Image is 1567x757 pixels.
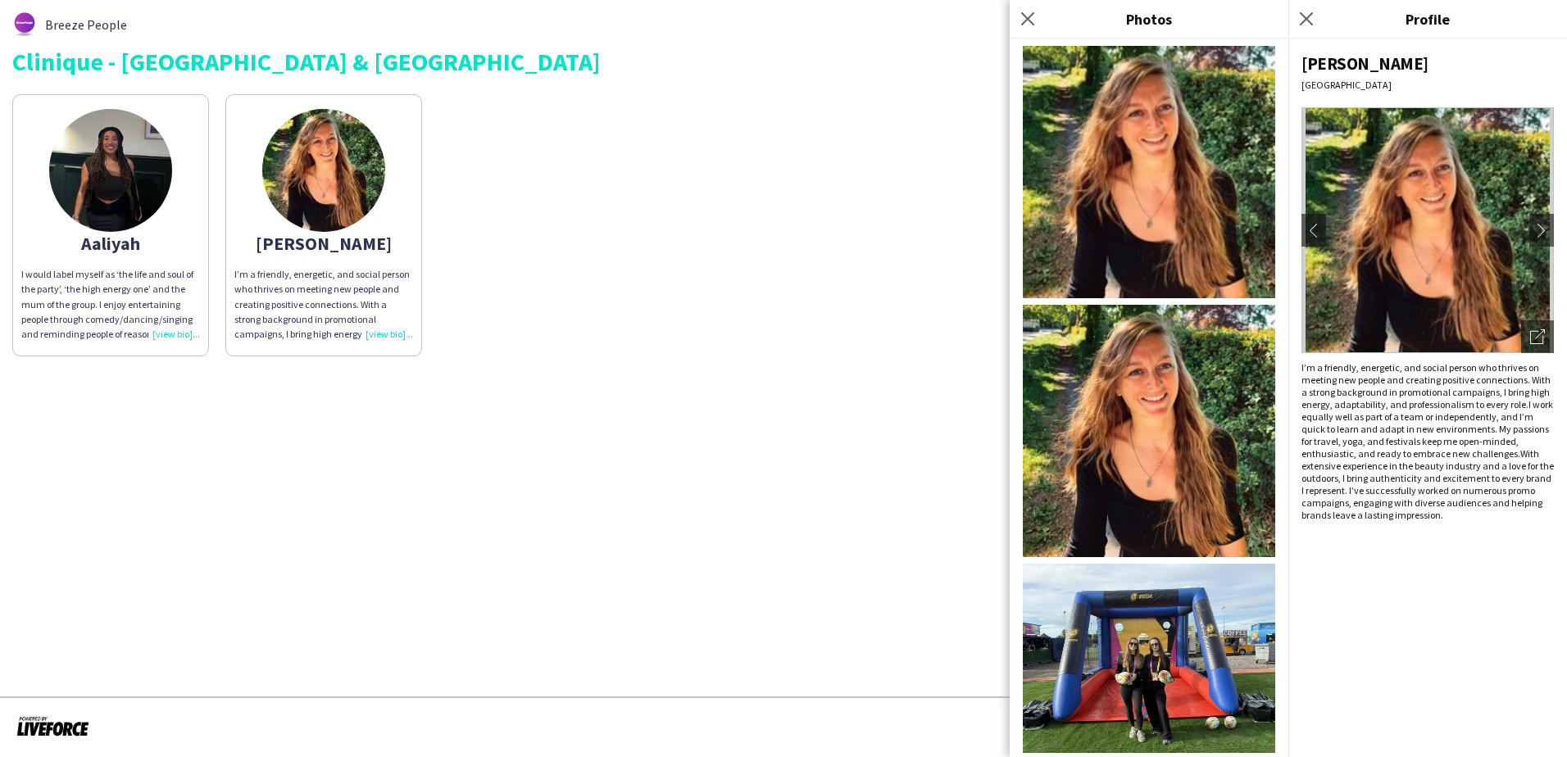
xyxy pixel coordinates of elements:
div: Clinique - [GEOGRAPHIC_DATA] & [GEOGRAPHIC_DATA] [12,49,1555,74]
img: Crew photo 993396 [1023,305,1275,557]
span: With extensive experience in the beauty industry and a love for the outdoors, I bring authenticit... [1301,447,1554,521]
span: Breeze People [45,17,127,32]
h3: Photos [1010,8,1288,29]
h3: Profile [1288,8,1567,29]
img: thumb-66ef193128407.jpeg [262,109,385,232]
span: I work equally well as part of a team or independently, and I’m quick to learn and adapt in new e... [1301,398,1553,460]
p: I’m a friendly, energetic, and social person who thrives on meeting new people and creating posit... [1301,361,1554,521]
img: Crew avatar or photo [1301,107,1554,353]
img: Powered by Liveforce [16,714,89,737]
div: [PERSON_NAME] [234,236,413,251]
img: Crew photo 0 [1023,46,1275,298]
div: Aaliyah [21,236,200,251]
div: [GEOGRAPHIC_DATA] [1301,79,1554,91]
div: Open photos pop-in [1521,320,1554,353]
img: thumb-6691183c8461b.png [49,109,172,232]
div: [PERSON_NAME] [1301,52,1554,75]
img: thumb-62876bd588459.png [12,12,37,37]
div: I would label myself as ‘the life and soul of the party’, ‘the high energy one’ and the mum of th... [21,267,200,342]
p: I’m a friendly, energetic, and social person who thrives on meeting new people and creating posit... [234,267,413,342]
img: Crew photo 1116071 [1023,564,1275,753]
